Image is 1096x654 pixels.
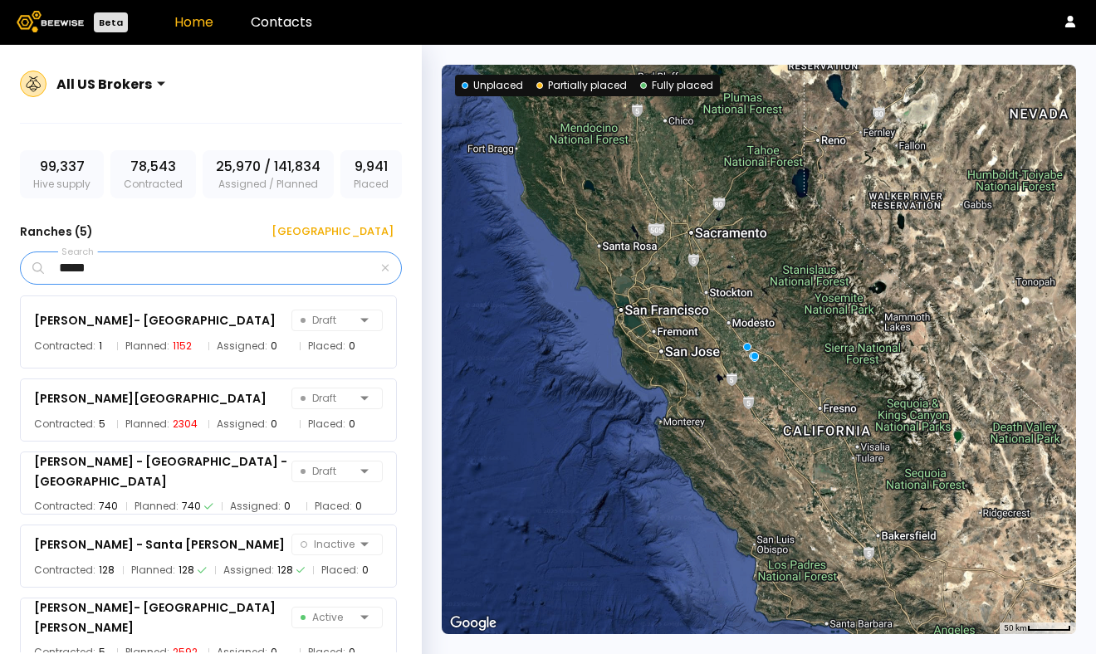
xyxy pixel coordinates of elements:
span: 9,941 [355,157,388,177]
img: Beewise logo [17,11,84,32]
a: Contacts [251,12,312,32]
div: 0 [271,416,277,432]
span: Placed: [315,498,352,515]
div: [PERSON_NAME] - Santa [PERSON_NAME] [34,534,285,554]
div: Partially placed [536,78,627,93]
div: Fully placed [640,78,713,93]
span: Placed: [308,416,345,432]
div: Beta [94,12,128,32]
div: 0 [349,338,355,354]
span: Contracted: [34,562,95,578]
div: 0 [349,416,355,432]
span: Assigned: [223,562,274,578]
button: [GEOGRAPHIC_DATA] [252,218,402,245]
span: Active [301,608,354,627]
span: 25,970 / 141,834 [216,157,320,177]
div: 2304 [173,416,198,432]
button: Map Scale: 50 km per 49 pixels [999,622,1076,634]
span: Placed: [308,338,345,354]
span: Inactive [301,534,355,554]
div: 5 [99,416,105,432]
a: Home [174,12,213,32]
div: Unplaced [462,78,523,93]
div: 0 [284,498,291,515]
div: 0 [362,562,369,578]
span: Draft [301,310,354,330]
span: Assigned: [230,498,281,515]
div: Hive supply [20,150,104,198]
h3: Ranches ( 5 ) [20,220,93,243]
div: [PERSON_NAME]- [GEOGRAPHIC_DATA] [34,310,276,330]
div: 1 [99,338,102,354]
span: Planned: [125,338,169,354]
span: Draft [301,388,354,408]
div: 128 [179,562,194,578]
span: Planned: [131,562,175,578]
div: 128 [277,562,293,578]
span: Contracted: [34,416,95,432]
div: [GEOGRAPHIC_DATA] [260,223,394,240]
span: Assigned: [217,416,267,432]
div: 740 [99,498,118,515]
span: 99,337 [40,157,85,177]
div: Assigned / Planned [203,150,334,198]
div: 128 [99,562,115,578]
span: Planned: [135,498,179,515]
span: 78,543 [130,157,176,177]
span: Placed: [321,562,359,578]
div: [PERSON_NAME]- [GEOGRAPHIC_DATA][PERSON_NAME] [34,598,291,637]
span: Draft [301,461,354,481]
div: [PERSON_NAME] - [GEOGRAPHIC_DATA] - [GEOGRAPHIC_DATA] [34,451,291,491]
a: Open this area in Google Maps (opens a new window) [446,613,501,634]
div: 0 [271,338,277,354]
div: All US Brokers [56,74,152,95]
div: Contracted [110,150,196,198]
span: 50 km [1004,623,1027,632]
div: 0 [355,498,362,515]
div: 1152 [173,338,192,354]
span: Contracted: [34,338,95,354]
img: Google [446,613,501,634]
div: Placed [340,150,402,198]
span: Assigned: [217,338,267,354]
div: 740 [182,498,201,515]
span: Planned: [125,416,169,432]
div: [PERSON_NAME][GEOGRAPHIC_DATA] [34,388,267,408]
span: Contracted: [34,498,95,515]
